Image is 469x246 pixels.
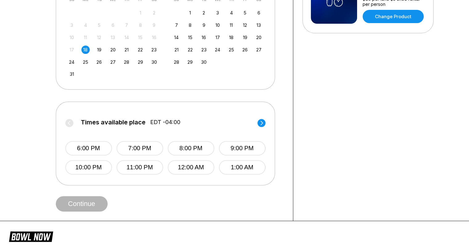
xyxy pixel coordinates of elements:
div: Choose Friday, September 19th, 2025 [241,33,249,42]
div: Choose Wednesday, September 3rd, 2025 [213,9,222,17]
div: Not available Friday, August 8th, 2025 [136,21,145,29]
div: Choose Sunday, August 31st, 2025 [68,70,76,78]
div: Choose Friday, September 26th, 2025 [241,46,249,54]
div: Choose Tuesday, September 2nd, 2025 [200,9,208,17]
div: Not available Saturday, August 2nd, 2025 [150,9,158,17]
div: Choose Monday, September 8th, 2025 [186,21,194,29]
button: 1:00 AM [219,160,265,175]
button: 8:00 PM [167,141,214,155]
div: Choose Saturday, September 20th, 2025 [255,33,263,42]
div: Choose Tuesday, September 23rd, 2025 [200,46,208,54]
div: Choose Saturday, August 23rd, 2025 [150,46,158,54]
div: Choose Sunday, August 24th, 2025 [68,58,76,66]
div: Not available Sunday, August 3rd, 2025 [68,21,76,29]
button: 11:00 PM [116,160,163,175]
div: Choose Sunday, September 7th, 2025 [172,21,181,29]
button: 12:00 AM [167,160,214,175]
div: Choose Thursday, August 28th, 2025 [122,58,131,66]
div: Not available Tuesday, August 12th, 2025 [95,33,103,42]
div: Not available Sunday, August 10th, 2025 [68,33,76,42]
div: Choose Thursday, September 4th, 2025 [227,9,236,17]
div: Not available Monday, August 4th, 2025 [81,21,90,29]
div: Choose Wednesday, August 27th, 2025 [109,58,117,66]
div: Choose Friday, August 29th, 2025 [136,58,145,66]
div: Choose Monday, September 15th, 2025 [186,33,194,42]
div: Not available Wednesday, August 6th, 2025 [109,21,117,29]
a: Change Product [363,10,424,23]
button: 7:00 PM [116,141,163,155]
div: month 2025-09 [171,8,264,66]
div: month 2025-08 [67,8,159,79]
div: Choose Monday, August 25th, 2025 [81,58,90,66]
div: Not available Friday, August 15th, 2025 [136,33,145,42]
div: Choose Monday, September 1st, 2025 [186,9,194,17]
div: Not available Friday, August 1st, 2025 [136,9,145,17]
div: Choose Saturday, September 13th, 2025 [255,21,263,29]
div: Choose Friday, September 5th, 2025 [241,9,249,17]
button: 2:00 AM [265,141,312,155]
button: 9:00 PM [219,141,265,155]
div: Choose Monday, September 22nd, 2025 [186,46,194,54]
div: Choose Thursday, August 21st, 2025 [122,46,131,54]
div: Choose Monday, August 18th, 2025 [81,46,90,54]
div: Not available Monday, August 11th, 2025 [81,33,90,42]
div: Choose Wednesday, September 10th, 2025 [213,21,222,29]
div: Not available Thursday, August 14th, 2025 [122,33,131,42]
div: Choose Saturday, September 27th, 2025 [255,46,263,54]
div: Choose Wednesday, September 24th, 2025 [213,46,222,54]
div: Choose Monday, September 29th, 2025 [186,58,194,66]
div: Choose Tuesday, August 26th, 2025 [95,58,103,66]
div: Choose Tuesday, September 16th, 2025 [200,33,208,42]
div: Not available Tuesday, August 5th, 2025 [95,21,103,29]
div: Choose Tuesday, September 30th, 2025 [200,58,208,66]
div: Choose Thursday, September 11th, 2025 [227,21,236,29]
button: 6:00 PM [65,141,112,155]
div: Choose Sunday, September 14th, 2025 [172,33,181,42]
div: Choose Saturday, August 30th, 2025 [150,58,158,66]
div: Not available Saturday, August 9th, 2025 [150,21,158,29]
div: Not available Saturday, August 16th, 2025 [150,33,158,42]
div: Choose Thursday, September 25th, 2025 [227,46,236,54]
div: Choose Wednesday, August 20th, 2025 [109,46,117,54]
div: Choose Sunday, September 21st, 2025 [172,46,181,54]
div: Choose Friday, September 12th, 2025 [241,21,249,29]
div: Choose Wednesday, September 17th, 2025 [213,33,222,42]
div: Not available Wednesday, August 13th, 2025 [109,33,117,42]
div: Choose Saturday, September 6th, 2025 [255,9,263,17]
div: Choose Friday, August 22nd, 2025 [136,46,145,54]
span: Times available place [80,119,145,126]
div: Choose Tuesday, September 9th, 2025 [200,21,208,29]
button: 10:00 PM [65,160,112,175]
span: EDT -04:00 [150,119,180,126]
button: 6:00 AM [265,160,312,175]
div: Choose Sunday, September 28th, 2025 [172,58,181,66]
div: Choose Thursday, September 18th, 2025 [227,33,236,42]
div: Not available Sunday, August 17th, 2025 [68,46,76,54]
div: Not available Thursday, August 7th, 2025 [122,21,131,29]
div: Choose Tuesday, August 19th, 2025 [95,46,103,54]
